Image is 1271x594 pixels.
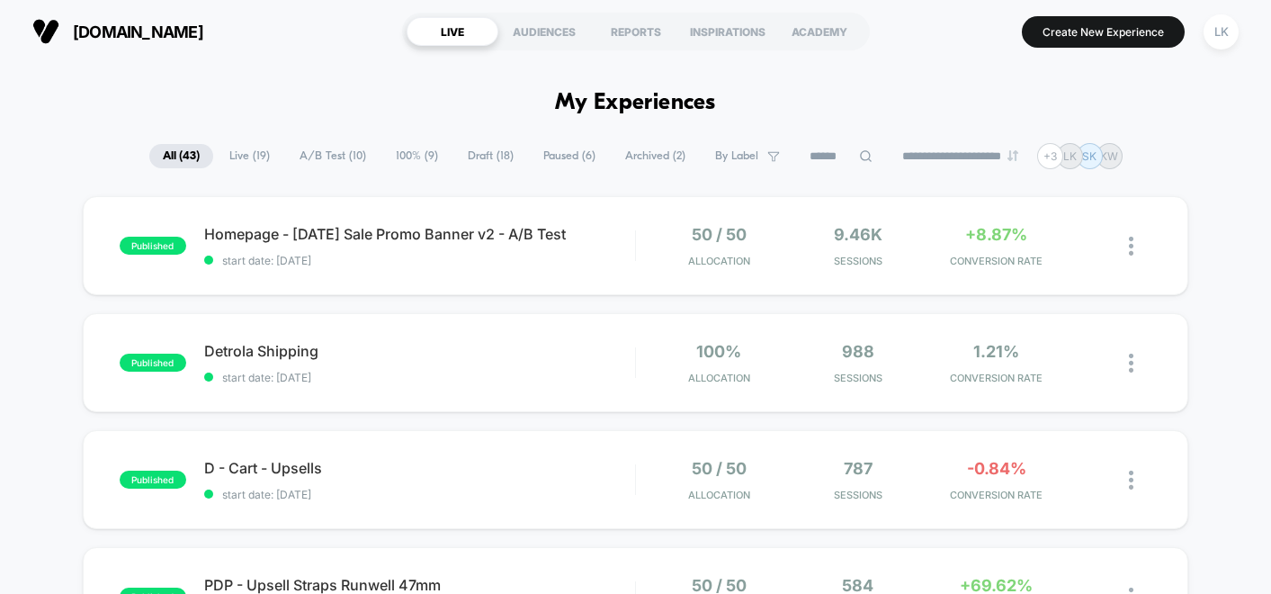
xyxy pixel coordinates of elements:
button: LK [1198,13,1244,50]
span: Sessions [792,489,922,501]
p: SK [1082,149,1096,163]
span: All ( 43 ) [149,144,213,168]
span: D - Cart - Upsells [204,459,635,477]
span: Homepage - [DATE] Sale Promo Banner v2 - A/B Test [204,225,635,243]
span: 988 [842,342,874,361]
span: 787 [844,459,873,478]
span: Allocation [688,255,750,267]
span: Allocation [688,489,750,501]
span: start date: [DATE] [204,371,635,384]
span: 1.21% [973,342,1019,361]
div: AUDIENCES [498,17,590,46]
span: published [120,471,186,489]
span: -0.84% [967,459,1026,478]
span: CONVERSION RATE [932,372,1061,384]
span: 100% [696,342,741,361]
div: LIVE [407,17,498,46]
span: Live ( 19 ) [216,144,283,168]
span: Archived ( 2 ) [612,144,699,168]
span: Allocation [688,372,750,384]
span: 50 / 50 [692,459,747,478]
span: PDP - Upsell Straps Runwell 47mm [204,576,635,594]
button: Create New Experience [1022,16,1185,48]
span: A/B Test ( 10 ) [286,144,380,168]
h1: My Experiences [555,90,716,116]
span: CONVERSION RATE [932,489,1061,501]
span: CONVERSION RATE [932,255,1061,267]
img: end [1007,150,1018,161]
span: published [120,354,186,372]
span: Detrola Shipping [204,342,635,360]
div: REPORTS [590,17,682,46]
span: By Label [715,149,758,163]
span: Sessions [792,372,922,384]
span: Draft ( 18 ) [454,144,527,168]
span: 100% ( 9 ) [382,144,452,168]
p: LK [1063,149,1077,163]
img: close [1129,471,1133,490]
div: INSPIRATIONS [682,17,774,46]
button: [DOMAIN_NAME] [27,17,209,46]
span: start date: [DATE] [204,254,635,267]
img: Visually logo [32,18,59,45]
span: [DOMAIN_NAME] [73,22,203,41]
div: ACADEMY [774,17,865,46]
img: close [1129,237,1133,256]
p: KW [1100,149,1118,163]
span: Sessions [792,255,922,267]
span: 9.46k [834,225,882,244]
span: Paused ( 6 ) [530,144,609,168]
span: 50 / 50 [692,225,747,244]
span: start date: [DATE] [204,488,635,501]
span: +8.87% [965,225,1027,244]
div: + 3 [1037,143,1063,169]
img: close [1129,354,1133,373]
span: published [120,237,186,255]
div: LK [1204,14,1239,49]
